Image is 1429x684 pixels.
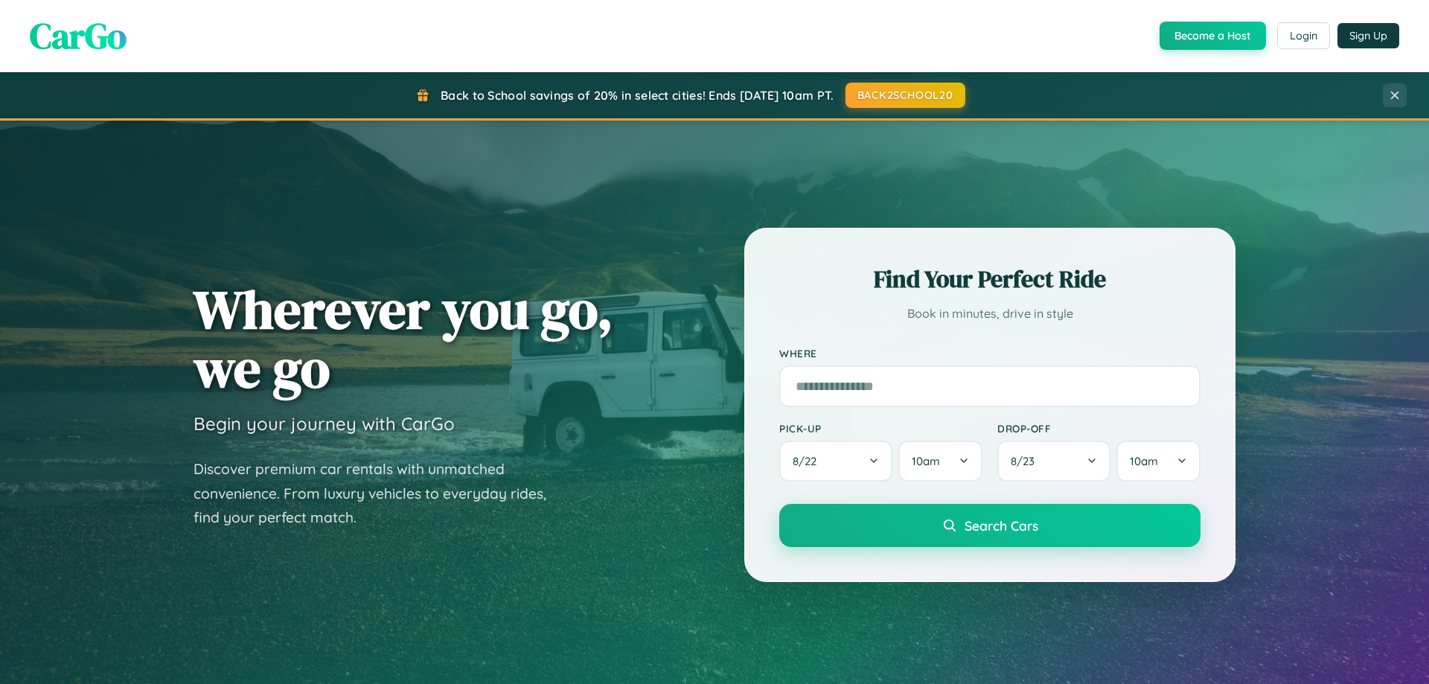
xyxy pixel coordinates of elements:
button: 10am [1116,441,1201,482]
p: Discover premium car rentals with unmatched convenience. From luxury vehicles to everyday rides, ... [194,457,566,530]
button: Sign Up [1337,23,1399,48]
label: Pick-up [779,422,982,435]
span: CarGo [30,11,127,60]
label: Where [779,347,1201,359]
span: Back to School savings of 20% in select cities! Ends [DATE] 10am PT. [441,88,834,103]
button: Search Cars [779,504,1201,547]
span: 8 / 23 [1011,454,1042,468]
span: 10am [1130,454,1158,468]
label: Drop-off [997,422,1201,435]
h1: Wherever you go, we go [194,280,613,397]
button: Login [1277,22,1330,49]
p: Book in minutes, drive in style [779,303,1201,325]
button: 10am [898,441,982,482]
button: 8/22 [779,441,892,482]
h3: Begin your journey with CarGo [194,412,455,435]
span: Search Cars [965,517,1038,534]
span: 10am [912,454,940,468]
h2: Find Your Perfect Ride [779,263,1201,295]
button: BACK2SCHOOL20 [845,83,965,108]
button: 8/23 [997,441,1110,482]
button: Become a Host [1160,22,1266,50]
span: 8 / 22 [793,454,824,468]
